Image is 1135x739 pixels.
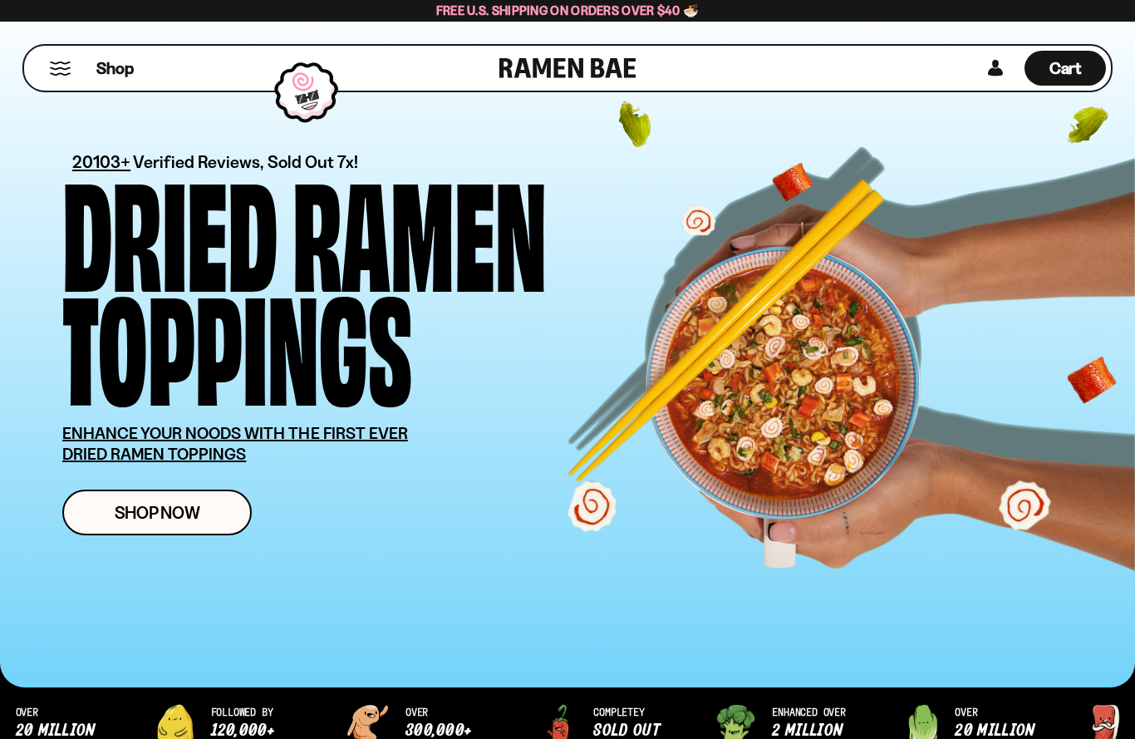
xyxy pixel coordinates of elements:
[49,62,71,76] button: Mobile Menu Trigger
[62,170,278,284] div: Dried
[62,284,412,398] div: Toppings
[96,51,134,86] a: Shop
[292,170,547,284] div: Ramen
[62,423,408,464] u: ENHANCE YOUR NOODS WITH THE FIRST EVER DRIED RAMEN TOPPINGS
[1049,58,1082,78] span: Cart
[96,57,134,80] span: Shop
[436,2,700,18] span: Free U.S. Shipping on Orders over $40 🍜
[1024,46,1106,91] a: Cart
[115,504,200,521] span: Shop Now
[62,490,252,535] a: Shop Now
